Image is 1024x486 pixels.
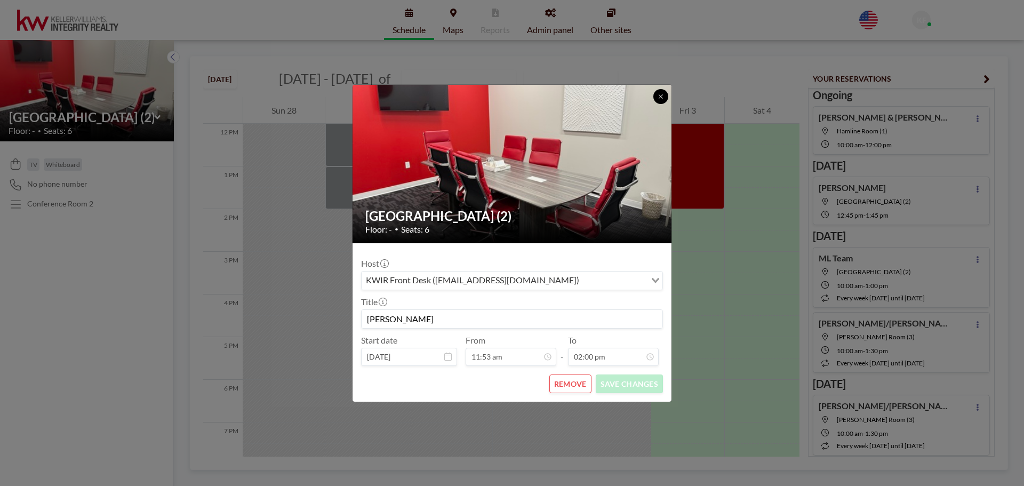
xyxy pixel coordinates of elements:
[362,272,662,290] div: Search for option
[549,375,591,393] button: REMOVE
[365,208,660,224] h2: [GEOGRAPHIC_DATA] (2)
[364,274,581,288] span: KWIR Front Desk ([EMAIL_ADDRESS][DOMAIN_NAME])
[361,297,386,307] label: Title
[466,335,485,346] label: From
[362,310,662,328] input: (No title)
[361,258,388,269] label: Host
[568,335,577,346] label: To
[361,335,397,346] label: Start date
[353,44,673,284] img: 537.jpg
[561,339,564,362] span: -
[365,224,392,235] span: Floor: -
[401,224,429,235] span: Seats: 6
[596,375,663,393] button: SAVE CHANGES
[395,225,398,233] span: •
[582,274,645,288] input: Search for option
